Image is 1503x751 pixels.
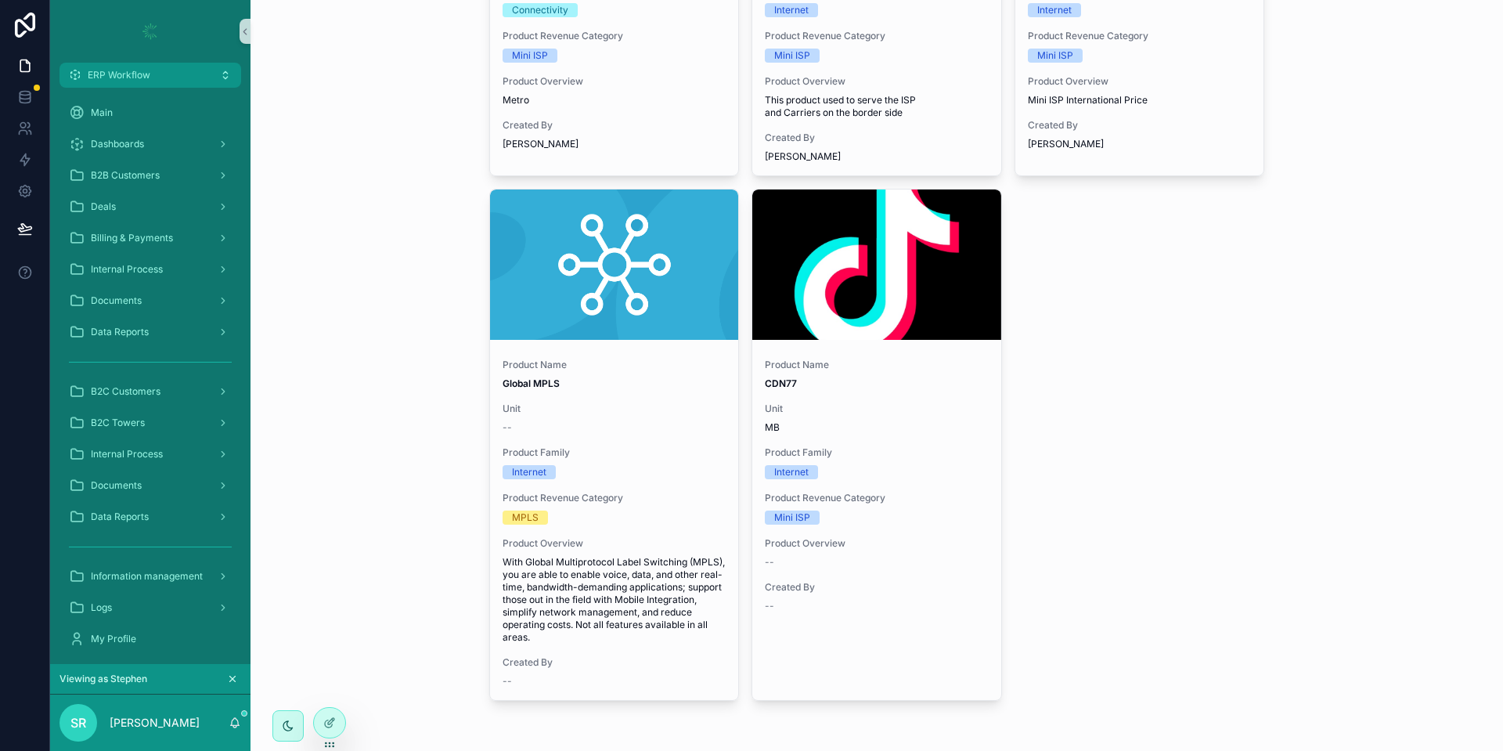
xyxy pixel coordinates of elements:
[503,138,578,150] span: [PERSON_NAME]
[503,94,726,107] span: Metro
[765,492,989,504] span: Product Revenue Category
[50,88,250,664] div: scrollable content
[512,3,568,17] div: Connectivity
[91,326,149,338] span: Data Reports
[1028,138,1104,150] span: [PERSON_NAME]
[765,94,989,119] span: This product used to serve the ISP and Carriers on the border side
[59,287,241,315] a: Documents
[490,190,739,340] div: product-generic-software-defined-network-op.jpeg
[91,138,144,150] span: Dashboards
[774,49,810,63] div: Mini ISP
[512,511,539,525] div: MPLS
[503,421,512,434] span: --
[503,377,560,389] strong: Global MPLS
[59,562,241,590] a: Information management
[59,377,241,406] a: B2C Customers
[765,359,989,371] span: Product Name
[138,19,163,44] img: App logo
[1037,49,1073,63] div: Mini ISP
[503,675,512,688] span: --
[765,30,989,42] span: Product Revenue Category
[765,132,989,144] span: Created By
[91,232,173,244] span: Billing & Payments
[88,69,150,81] span: ERP Workflow
[91,169,160,182] span: B2B Customers
[59,673,147,685] span: Viewing as Stephen
[1028,30,1252,42] span: Product Revenue Category
[59,255,241,283] a: Internal Process
[765,403,989,415] span: Unit
[503,656,726,669] span: Created By
[91,479,142,492] span: Documents
[765,556,774,569] span: --
[91,601,112,614] span: Logs
[1028,119,1252,132] span: Created By
[503,119,726,132] span: Created By
[765,600,774,612] span: --
[59,161,241,190] a: B2B Customers
[774,511,810,525] div: Mini ISP
[503,75,726,88] span: Product Overview
[765,377,797,389] strong: CDN77
[91,263,163,276] span: Internal Process
[1028,75,1252,88] span: Product Overview
[774,3,809,17] div: Internet
[91,633,136,645] span: My Profile
[59,224,241,252] a: Billing & Payments
[774,465,809,479] div: Internet
[503,446,726,459] span: Product Family
[503,537,726,550] span: Product Overview
[59,440,241,468] a: Internal Process
[765,150,841,163] span: [PERSON_NAME]
[752,190,1001,340] div: TikTok_-_YouTube
[91,200,116,213] span: Deals
[59,503,241,531] a: Data Reports
[765,537,989,550] span: Product Overview
[512,465,546,479] div: Internet
[512,49,548,63] div: Mini ISP
[59,63,241,88] button: ERP Workflow
[1037,3,1072,17] div: Internet
[91,417,145,429] span: B2C Towers
[110,715,200,731] p: [PERSON_NAME]
[91,385,160,398] span: B2C Customers
[91,511,149,523] span: Data Reports
[765,75,989,88] span: Product Overview
[91,294,142,307] span: Documents
[765,581,989,594] span: Created By
[503,403,726,415] span: Unit
[503,359,726,371] span: Product Name
[91,107,113,119] span: Main
[59,594,241,622] a: Logs
[59,99,241,127] a: Main
[59,130,241,158] a: Dashboards
[59,409,241,437] a: B2C Towers
[503,556,726,644] span: With Global Multiprotocol Label Switching (MPLS), you are able to enable voice, data, and other r...
[91,570,203,583] span: Information management
[59,193,241,221] a: Deals
[765,421,989,434] span: MB
[59,318,241,346] a: Data Reports
[503,30,726,42] span: Product Revenue Category
[503,492,726,504] span: Product Revenue Category
[70,713,86,732] span: SR
[59,471,241,500] a: Documents
[765,446,989,459] span: Product Family
[1028,94,1252,107] span: Mini ISP International Price
[91,448,163,460] span: Internal Process
[59,625,241,653] a: My Profile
